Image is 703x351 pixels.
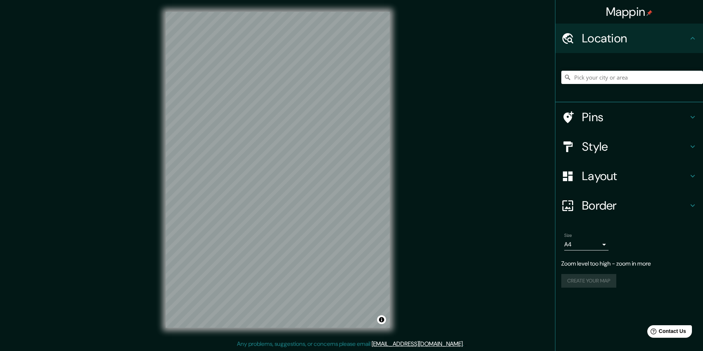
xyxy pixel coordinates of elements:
h4: Layout [582,169,688,183]
a: [EMAIL_ADDRESS][DOMAIN_NAME] [372,340,463,348]
h4: Style [582,139,688,154]
h4: Pins [582,110,688,124]
h4: Mappin [606,4,653,19]
img: pin-icon.png [647,10,652,16]
div: Pins [555,102,703,132]
h4: Location [582,31,688,46]
div: . [465,340,466,348]
div: Layout [555,161,703,191]
label: Size [564,232,572,239]
h4: Border [582,198,688,213]
iframe: Help widget launcher [637,322,695,343]
canvas: Map [166,12,390,328]
div: A4 [564,239,609,250]
div: Style [555,132,703,161]
p: Any problems, suggestions, or concerns please email . [237,340,464,348]
input: Pick your city or area [561,71,703,84]
div: Location [555,24,703,53]
p: Zoom level too high - zoom in more [561,259,697,268]
button: Toggle attribution [377,315,386,324]
div: Border [555,191,703,220]
div: . [464,340,465,348]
